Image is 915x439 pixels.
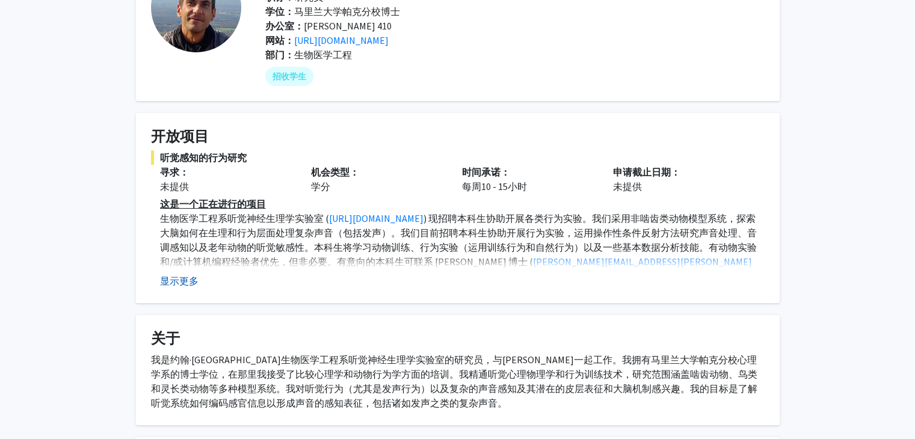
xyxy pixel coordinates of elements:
[160,166,189,178] font: 寻求：
[151,127,209,146] font: 开放项目
[462,166,510,178] font: 时间承诺：
[265,34,294,46] font: 网站：
[294,34,389,46] a: 在新标签页中打开
[160,275,199,287] font: 显示更多
[265,49,294,61] font: 部门：
[160,212,757,268] font: ) 现招聘本科生协助开展各类行为实验。我们采用非啮齿类动物模型系统，探索大脑如何在生理和行为层面处理复杂声音（包括发声）。我们目前招聘本科生协助开展行为实验，运用操作性条件反射方法研究声音处理、...
[311,180,330,192] font: 学分
[462,180,527,192] font: 每周10 - 15小时
[311,166,359,178] font: 机会类型：
[160,152,247,164] font: 听觉感知的行为研究
[160,198,266,210] font: 这是一个正在进行的项目
[294,34,389,46] font: [URL][DOMAIN_NAME]
[613,180,642,192] font: 未提供
[9,385,51,430] iframe: 聊天
[265,20,304,32] font: 办公室：
[294,5,400,17] font: 马里兰大学帕克分校博士
[613,166,680,178] font: 申请截止日期：
[151,354,757,409] font: 我是约翰·[GEOGRAPHIC_DATA]生物医学工程系听觉神经生理学实验室的研究员，与[PERSON_NAME]一起工作。我拥有马里兰大学帕克分校心理学系的博士学位，在那里我接受了比较心理学...
[265,5,294,17] font: 学位：
[329,212,424,224] a: [URL][DOMAIN_NAME]
[304,20,392,32] font: [PERSON_NAME] 410
[160,212,329,224] font: 生物医学工程系听觉神经生理学实验室 (
[273,71,306,82] font: 招收学生
[160,180,189,192] font: 未提供
[294,49,352,61] font: 生物医学工程
[151,329,180,348] font: 关于
[160,274,199,288] button: 显示更多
